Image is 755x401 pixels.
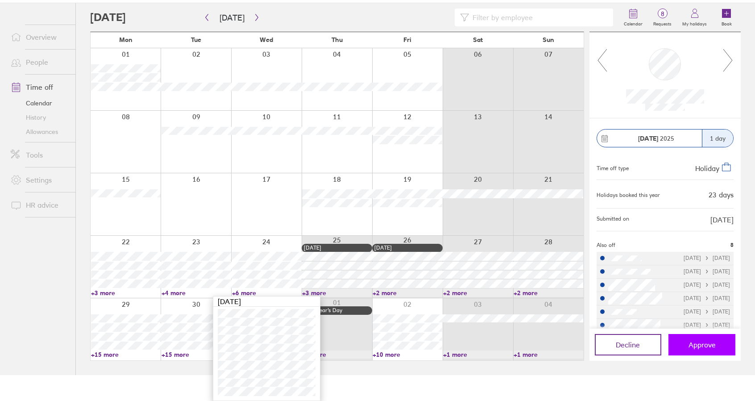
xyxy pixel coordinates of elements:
[4,96,75,110] a: Calendar
[702,129,733,147] div: 1 day
[213,297,320,307] div: [DATE]
[302,351,372,359] a: +5 more
[648,10,677,17] span: 8
[543,36,554,43] span: Sun
[597,216,629,224] span: Submitted on
[260,36,273,43] span: Wed
[91,289,161,297] a: +3 more
[473,36,483,43] span: Sat
[373,289,442,297] a: +2 more
[597,162,629,172] div: Time off type
[677,3,712,32] a: My holidays
[162,351,231,359] a: +15 more
[514,351,583,359] a: +1 more
[4,78,75,96] a: Time off
[684,322,730,328] div: [DATE] [DATE]
[119,36,133,43] span: Mon
[4,110,75,125] a: History
[677,19,712,27] label: My holidays
[668,334,735,355] button: Approve
[616,341,640,349] span: Decline
[4,28,75,46] a: Overview
[638,134,658,142] strong: [DATE]
[684,255,730,261] div: [DATE] [DATE]
[618,19,648,27] label: Calendar
[709,191,734,199] div: 23 days
[373,351,442,359] a: +10 more
[684,295,730,301] div: [DATE] [DATE]
[304,307,370,313] div: New Year’s Day
[332,36,343,43] span: Thu
[595,334,662,355] button: Decline
[191,36,201,43] span: Tue
[710,216,734,224] span: [DATE]
[638,135,674,142] span: 2025
[443,351,513,359] a: +1 more
[684,282,730,288] div: [DATE] [DATE]
[648,19,677,27] label: Requests
[597,242,615,248] span: Also off
[469,9,608,26] input: Filter by employee
[232,289,302,297] a: +6 more
[212,10,252,25] button: [DATE]
[695,164,719,173] span: Holiday
[716,19,737,27] label: Book
[712,3,741,32] a: Book
[162,289,231,297] a: +4 more
[4,146,75,164] a: Tools
[4,125,75,139] a: Allowances
[684,309,730,315] div: [DATE] [DATE]
[4,196,75,214] a: HR advice
[403,36,411,43] span: Fri
[514,289,583,297] a: +2 more
[443,289,513,297] a: +2 more
[4,171,75,189] a: Settings
[689,341,716,349] span: Approve
[91,351,161,359] a: +15 more
[374,245,440,251] div: [DATE]
[304,245,370,251] div: [DATE]
[597,192,660,198] div: Holidays booked this year
[618,3,648,32] a: Calendar
[302,289,372,297] a: +3 more
[4,53,75,71] a: People
[648,3,677,32] a: 8Requests
[684,268,730,275] div: [DATE] [DATE]
[730,242,734,248] span: 8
